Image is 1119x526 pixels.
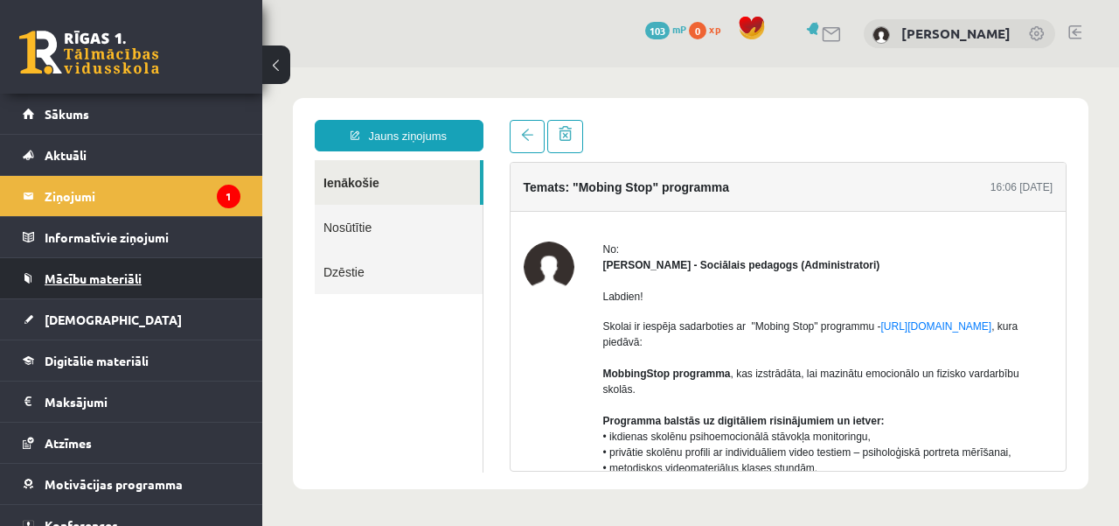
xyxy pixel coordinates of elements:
b: Programma balstās uz digitāliem risinājumiem un ietver: [341,347,622,360]
legend: Informatīvie ziņojumi [45,217,240,257]
span: Aktuāli [45,147,87,163]
a: Ziņojumi1 [23,176,240,216]
legend: Maksājumi [45,382,240,422]
span: Atzīmes [45,435,92,451]
strong: [PERSON_NAME] - Sociālais pedagogs (Administratori) [341,192,618,204]
div: 16:06 [DATE] [728,112,790,128]
a: Atzīmes [23,423,240,463]
span: Digitālie materiāli [45,353,149,368]
a: [DEMOGRAPHIC_DATA] [23,299,240,340]
a: Dzēstie [52,182,220,227]
a: Aktuāli [23,135,240,175]
i: 1 [217,185,240,208]
p: Labdien! [341,221,791,237]
legend: Ziņojumi [45,176,240,216]
span: Mācību materiāli [45,270,142,286]
a: Ienākošie [52,93,218,137]
span: 103 [645,22,670,39]
a: Jauns ziņojums [52,53,221,84]
a: Motivācijas programma [23,464,240,504]
span: [DEMOGRAPHIC_DATA] [45,312,182,327]
span: Sākums [45,106,89,122]
a: Nosūtītie [52,137,220,182]
a: Maksājumi [23,382,240,422]
a: [URL][DOMAIN_NAME] [619,253,730,265]
img: Adrians Minovs [872,26,890,44]
a: Mācību materiāli [23,258,240,298]
a: 0 xp [689,22,729,36]
h4: Temats: "Mobing Stop" programma [261,113,467,127]
a: Rīgas 1. Tālmācības vidusskola [19,31,159,74]
b: MobbingStop programma [341,300,469,312]
a: Informatīvie ziņojumi [23,217,240,257]
span: Motivācijas programma [45,476,183,492]
span: xp [709,22,720,36]
a: Digitālie materiāli [23,340,240,381]
span: 0 [689,22,706,39]
span: mP [672,22,686,36]
a: Sākums [23,94,240,134]
div: No: [341,174,791,190]
a: [PERSON_NAME] [901,25,1011,42]
a: 103 mP [645,22,686,36]
img: Dagnija Gaubšteina - Sociālais pedagogs [261,174,312,225]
